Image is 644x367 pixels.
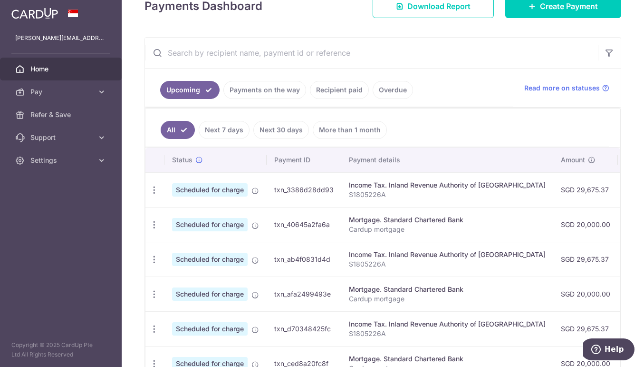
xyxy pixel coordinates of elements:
[349,285,546,294] div: Mortgage. Standard Chartered Bank
[30,87,93,97] span: Pay
[349,259,546,269] p: S1805226A
[349,250,546,259] div: Income Tax. Inland Revenue Authority of [GEOGRAPHIC_DATA]
[553,207,618,242] td: SGD 20,000.00
[341,148,553,172] th: Payment details
[553,172,618,207] td: SGD 29,675.37
[313,121,387,139] a: More than 1 month
[172,218,248,231] span: Scheduled for charge
[524,83,609,93] a: Read more on statuses
[553,242,618,277] td: SGD 29,675.37
[30,110,93,119] span: Refer & Save
[172,155,192,165] span: Status
[172,322,248,336] span: Scheduled for charge
[267,311,341,346] td: txn_d70348425fc
[267,172,341,207] td: txn_3386d28dd93
[30,156,93,165] span: Settings
[373,81,413,99] a: Overdue
[223,81,306,99] a: Payments on the way
[540,0,598,12] span: Create Payment
[349,190,546,199] p: S1805226A
[583,338,634,362] iframe: Opens a widget where you can find more information
[172,183,248,197] span: Scheduled for charge
[199,121,250,139] a: Next 7 days
[267,148,341,172] th: Payment ID
[161,121,195,139] a: All
[553,311,618,346] td: SGD 29,675.37
[30,133,93,142] span: Support
[267,242,341,277] td: txn_ab4f0831d4d
[310,81,369,99] a: Recipient paid
[349,294,546,304] p: Cardup mortgage
[30,64,93,74] span: Home
[349,225,546,234] p: Cardup mortgage
[407,0,471,12] span: Download Report
[15,33,106,43] p: [PERSON_NAME][EMAIL_ADDRESS][PERSON_NAME][DOMAIN_NAME]
[11,8,58,19] img: CardUp
[145,38,598,68] input: Search by recipient name, payment id or reference
[561,155,585,165] span: Amount
[253,121,309,139] a: Next 30 days
[267,207,341,242] td: txn_40645a2fa6a
[267,277,341,311] td: txn_afa2499493e
[524,83,600,93] span: Read more on statuses
[349,329,546,338] p: S1805226A
[349,319,546,329] div: Income Tax. Inland Revenue Authority of [GEOGRAPHIC_DATA]
[349,354,546,364] div: Mortgage. Standard Chartered Bank
[160,81,220,99] a: Upcoming
[349,215,546,225] div: Mortgage. Standard Chartered Bank
[172,288,248,301] span: Scheduled for charge
[349,180,546,190] div: Income Tax. Inland Revenue Authority of [GEOGRAPHIC_DATA]
[172,253,248,266] span: Scheduled for charge
[553,277,618,311] td: SGD 20,000.00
